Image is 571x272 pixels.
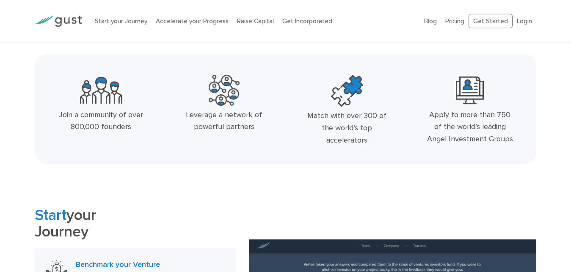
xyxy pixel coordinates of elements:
div: Join a community of over 800,000 founders [57,109,145,134]
h2: your Journey [35,207,236,240]
img: Community Founders [80,75,122,106]
div: Apply to more than 750 of the world’s leading Angel Investment Groups [426,109,514,146]
a: Login [517,17,532,25]
span: Start [35,206,66,224]
a: Start your Journey [95,17,147,25]
a: Get Started [469,14,513,29]
img: Gust Logo [35,16,82,27]
img: Powerful Partners [209,75,240,106]
img: Top Accelerators [331,75,363,107]
a: Accelerate your Progress [156,17,229,25]
a: Blog [424,17,437,25]
div: Match with over 300 of the world’s top accelerators [303,110,391,146]
a: Raise Capital [237,17,274,25]
div: Leverage a network of powerful partners [180,109,268,134]
a: Pricing [445,17,464,25]
img: Leading Angel Investment [456,75,484,106]
a: Get Incorporated [282,17,332,25]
